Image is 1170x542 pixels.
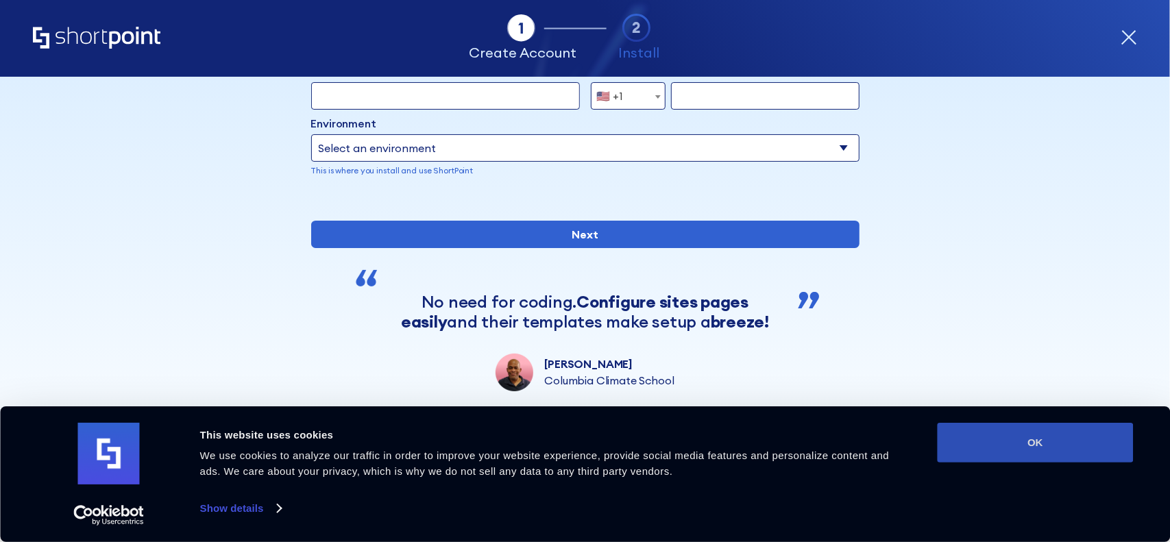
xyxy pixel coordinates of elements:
[938,423,1134,463] button: OK
[200,498,281,519] a: Show details
[200,427,907,443] div: This website uses cookies
[49,505,169,526] a: Usercentrics Cookiebot - opens in a new window
[78,423,140,484] img: logo
[200,449,890,477] span: We use cookies to analyze our traffic in order to improve your website experience, provide social...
